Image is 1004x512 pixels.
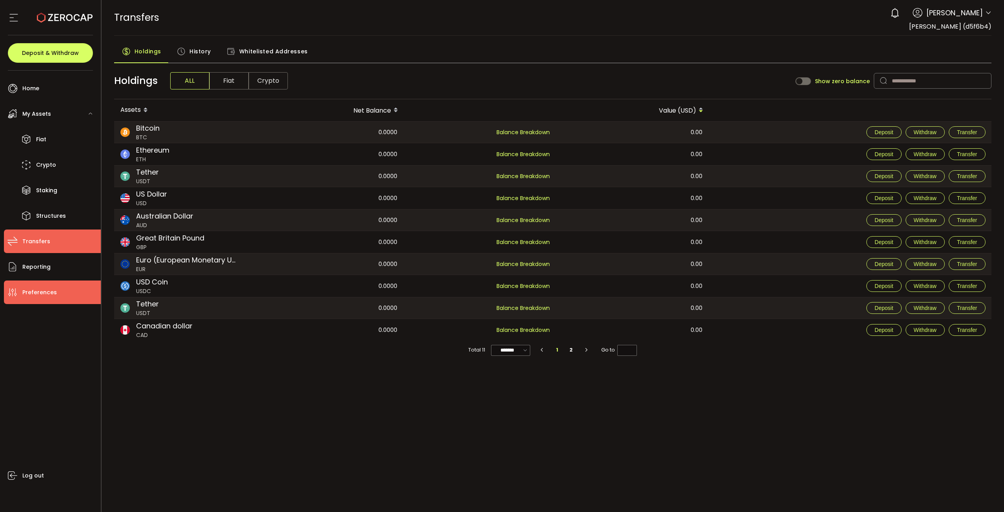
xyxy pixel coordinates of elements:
[252,166,404,187] div: 0.0000
[136,221,193,230] span: AUD
[136,255,238,265] span: Euro (European Monetary Unit)
[914,327,937,333] span: Withdraw
[914,217,937,223] span: Withdraw
[136,321,193,331] span: Canadian dollar
[866,214,901,226] button: Deposit
[815,78,870,84] span: Show zero balance
[120,171,130,181] img: usdt_portfolio.svg
[136,145,169,155] span: Ethereum
[906,170,945,182] button: Withdraw
[36,210,66,222] span: Structures
[497,128,550,137] span: Balance Breakdown
[557,143,709,165] div: 0.00
[949,324,986,336] button: Transfer
[136,331,193,339] span: CAD
[875,283,893,289] span: Deposit
[875,305,893,311] span: Deposit
[866,302,901,314] button: Deposit
[189,44,211,59] span: History
[497,216,550,225] span: Balance Breakdown
[906,236,945,248] button: Withdraw
[114,73,158,88] span: Holdings
[136,287,168,295] span: USDC
[550,344,564,355] li: 1
[468,344,485,355] span: Total 11
[557,231,709,253] div: 0.00
[120,303,130,313] img: usdt_portfolio.svg
[906,258,945,270] button: Withdraw
[866,324,901,336] button: Deposit
[957,327,977,333] span: Transfer
[949,214,986,226] button: Transfer
[120,325,130,335] img: cad_portfolio.svg
[875,129,893,135] span: Deposit
[136,265,238,273] span: EUR
[866,126,901,138] button: Deposit
[949,280,986,292] button: Transfer
[957,151,977,157] span: Transfer
[136,243,204,251] span: GBP
[497,150,550,159] span: Balance Breakdown
[136,309,159,317] span: USDT
[957,129,977,135] span: Transfer
[914,261,937,267] span: Withdraw
[949,302,986,314] button: Transfer
[249,72,288,89] span: Crypto
[906,148,945,160] button: Withdraw
[557,253,709,275] div: 0.00
[949,148,986,160] button: Transfer
[601,344,637,355] span: Go to
[957,217,977,223] span: Transfer
[170,72,209,89] span: ALL
[120,149,130,159] img: eth_portfolio.svg
[557,297,709,319] div: 0.00
[136,155,169,164] span: ETH
[22,50,79,56] span: Deposit & Withdraw
[914,173,937,179] span: Withdraw
[120,193,130,203] img: usd_portfolio.svg
[36,185,57,196] span: Staking
[557,187,709,209] div: 0.00
[136,167,159,177] span: Tether
[866,192,901,204] button: Deposit
[497,172,550,181] span: Balance Breakdown
[252,297,404,319] div: 0.0000
[497,238,550,247] span: Balance Breakdown
[136,123,160,133] span: Bitcoin
[252,143,404,165] div: 0.0000
[36,159,56,171] span: Crypto
[136,233,204,243] span: Great Britain Pound
[22,236,50,247] span: Transfers
[906,324,945,336] button: Withdraw
[875,195,893,201] span: Deposit
[866,170,901,182] button: Deposit
[114,11,159,24] span: Transfers
[557,275,709,297] div: 0.00
[120,215,130,225] img: aud_portfolio.svg
[913,427,1004,512] iframe: Chat Widget
[866,258,901,270] button: Deposit
[906,126,945,138] button: Withdraw
[120,259,130,269] img: eur_portfolio.svg
[906,214,945,226] button: Withdraw
[949,236,986,248] button: Transfer
[949,170,986,182] button: Transfer
[252,231,404,253] div: 0.0000
[252,187,404,209] div: 0.0000
[957,261,977,267] span: Transfer
[120,128,130,137] img: btc_portfolio.svg
[252,275,404,297] div: 0.0000
[949,192,986,204] button: Transfer
[926,7,983,18] span: [PERSON_NAME]
[949,258,986,270] button: Transfer
[866,280,901,292] button: Deposit
[866,148,901,160] button: Deposit
[252,210,404,231] div: 0.0000
[906,192,945,204] button: Withdraw
[136,211,193,221] span: Australian Dollar
[557,319,709,341] div: 0.00
[497,260,550,269] span: Balance Breakdown
[135,44,161,59] span: Holdings
[949,126,986,138] button: Transfer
